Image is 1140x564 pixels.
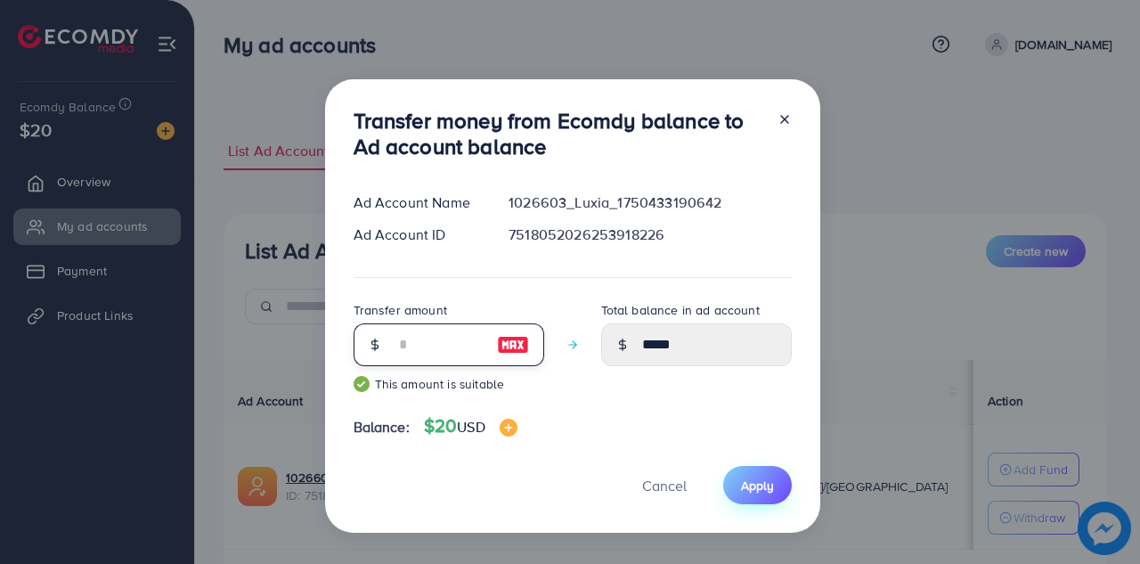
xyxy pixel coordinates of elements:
div: Ad Account ID [339,225,495,245]
h4: $20 [424,415,517,437]
img: guide [354,376,370,392]
span: Balance: [354,417,410,437]
div: 1026603_Luxia_1750433190642 [494,192,805,213]
img: image [497,334,529,356]
label: Total balance in ad account [601,301,760,319]
span: Apply [741,477,774,495]
span: USD [457,417,484,437]
h3: Transfer money from Ecomdy balance to Ad account balance [354,108,763,159]
label: Transfer amount [354,301,447,319]
div: Ad Account Name [339,192,495,213]
div: 7518052026253918226 [494,225,805,245]
small: This amount is suitable [354,375,544,393]
button: Cancel [620,466,709,504]
button: Apply [723,466,792,504]
span: Cancel [642,476,687,495]
img: image [500,419,517,437]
